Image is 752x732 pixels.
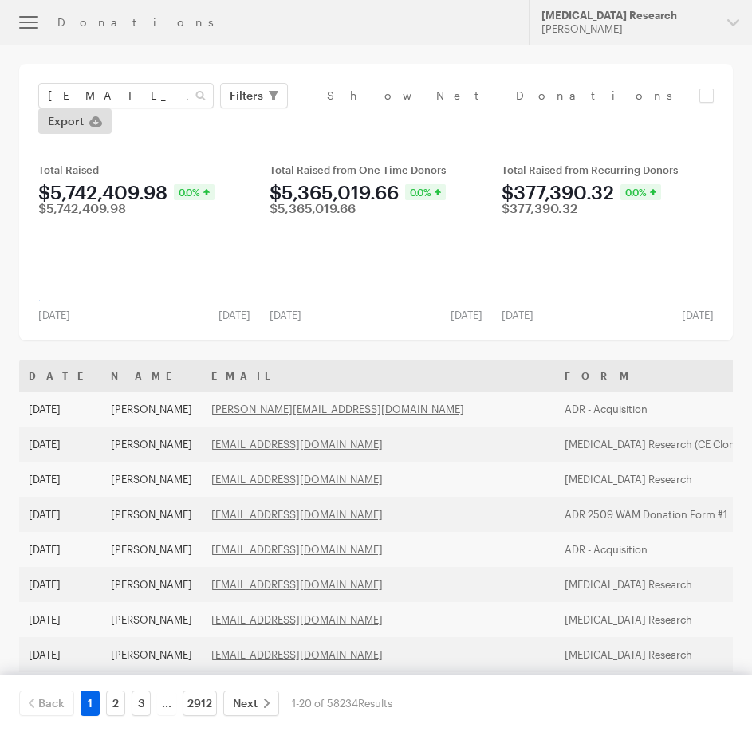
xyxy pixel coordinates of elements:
td: [DATE] [19,462,101,497]
div: $5,365,019.66 [270,202,356,214]
td: [PERSON_NAME] [101,567,202,602]
div: [DATE] [492,309,543,321]
span: Next [233,694,258,713]
div: $377,390.32 [502,183,614,202]
div: [DATE] [672,309,723,321]
td: [PERSON_NAME] [101,602,202,637]
td: [DATE] [19,637,101,672]
a: [EMAIL_ADDRESS][DOMAIN_NAME] [211,648,383,661]
td: [DATE] [19,497,101,532]
a: [EMAIL_ADDRESS][DOMAIN_NAME] [211,438,383,451]
td: [DATE] [19,392,101,427]
div: 0.0% [405,184,446,200]
td: [DATE] [19,602,101,637]
td: [PERSON_NAME] [101,462,202,497]
td: [PERSON_NAME] [101,637,202,672]
div: Total Raised from Recurring Donors [502,163,714,176]
div: $5,365,019.66 [270,183,399,202]
button: Filters [220,83,288,108]
div: [DATE] [260,309,311,321]
a: [EMAIL_ADDRESS][DOMAIN_NAME] [211,543,383,556]
a: Next [223,691,279,716]
div: [PERSON_NAME] [541,22,715,36]
a: [PERSON_NAME][EMAIL_ADDRESS][DOMAIN_NAME] [211,403,464,415]
a: Export [38,108,112,134]
a: [EMAIL_ADDRESS][DOMAIN_NAME] [211,508,383,521]
th: Date [19,360,101,392]
th: Name [101,360,202,392]
a: 2 [106,691,125,716]
div: $5,742,409.98 [38,183,167,202]
td: [DATE] [19,427,101,462]
td: [PERSON_NAME] [101,392,202,427]
span: Filters [230,86,263,105]
td: [DATE] [19,672,101,707]
input: Search Name & Email [38,83,214,108]
td: [PERSON_NAME] [101,532,202,567]
td: [DATE] [19,567,101,602]
td: [PERSON_NAME] [101,427,202,462]
a: [EMAIL_ADDRESS][DOMAIN_NAME] [211,473,383,486]
a: [EMAIL_ADDRESS][DOMAIN_NAME] [211,578,383,591]
div: Total Raised from One Time Donors [270,163,482,176]
div: $5,742,409.98 [38,202,126,214]
td: [PERSON_NAME] [101,497,202,532]
td: [DATE] [19,532,101,567]
span: Export [48,112,84,131]
div: $377,390.32 [502,202,577,214]
a: [EMAIL_ADDRESS][DOMAIN_NAME] [211,613,383,626]
a: 2912 [183,691,217,716]
div: [MEDICAL_DATA] Research [541,9,715,22]
div: 0.0% [174,184,215,200]
span: Results [358,697,392,710]
div: [DATE] [441,309,492,321]
div: Total Raised [38,163,250,176]
th: Email [202,360,555,392]
a: 3 [132,691,151,716]
div: [DATE] [209,309,260,321]
div: [DATE] [29,309,80,321]
div: 1-20 of 58234 [292,691,392,716]
td: [PERSON_NAME] [101,672,202,707]
div: 0.0% [620,184,661,200]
